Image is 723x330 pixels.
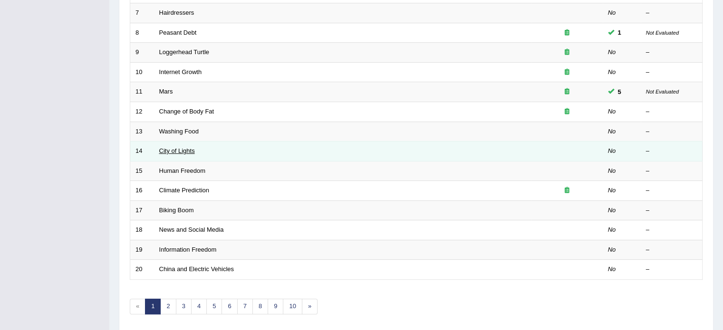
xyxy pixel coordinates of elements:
em: No [608,207,616,214]
a: Hairdressers [159,9,194,16]
td: 19 [130,240,154,260]
td: 7 [130,3,154,23]
em: No [608,48,616,56]
em: No [608,167,616,174]
a: 5 [206,299,222,314]
a: 8 [252,299,268,314]
a: News and Social Media [159,226,224,233]
a: 9 [268,299,283,314]
em: No [608,265,616,273]
div: – [646,167,697,176]
td: 10 [130,62,154,82]
a: Washing Food [159,128,199,135]
div: – [646,265,697,274]
a: Loggerhead Turtle [159,48,210,56]
a: City of Lights [159,147,195,154]
td: 15 [130,161,154,181]
div: – [646,147,697,156]
em: No [608,147,616,154]
em: No [608,68,616,75]
td: 9 [130,43,154,63]
a: 6 [222,299,237,314]
a: Peasant Debt [159,29,197,36]
small: Not Evaluated [646,89,679,94]
a: 7 [237,299,253,314]
a: Mars [159,88,173,95]
a: 3 [176,299,192,314]
a: Information Freedom [159,246,217,253]
a: Biking Boom [159,207,194,214]
td: 18 [130,220,154,240]
div: – [646,9,697,18]
a: 4 [191,299,207,314]
div: Exam occurring question [537,28,598,38]
em: No [608,187,616,194]
td: 17 [130,200,154,220]
div: Exam occurring question [537,107,598,116]
div: – [646,107,697,116]
div: – [646,226,697,235]
div: – [646,186,697,195]
em: No [608,128,616,135]
a: 10 [283,299,302,314]
a: China and Electric Vehicles [159,265,234,273]
td: 13 [130,122,154,141]
small: Not Evaluated [646,30,679,36]
div: – [646,245,697,255]
div: – [646,127,697,136]
div: – [646,206,697,215]
a: 1 [145,299,161,314]
span: You cannot take this question anymore [614,87,625,97]
a: Internet Growth [159,68,202,75]
em: No [608,226,616,233]
a: Climate Prediction [159,187,210,194]
a: Human Freedom [159,167,206,174]
td: 16 [130,181,154,201]
td: 20 [130,260,154,280]
span: You cannot take this question anymore [614,28,625,38]
div: Exam occurring question [537,87,598,96]
div: – [646,68,697,77]
em: No [608,9,616,16]
em: No [608,108,616,115]
td: 11 [130,82,154,102]
td: 8 [130,23,154,43]
div: Exam occurring question [537,186,598,195]
td: 14 [130,141,154,161]
div: Exam occurring question [537,68,598,77]
a: » [302,299,318,314]
td: 12 [130,102,154,122]
em: No [608,246,616,253]
div: – [646,48,697,57]
span: « [130,299,145,314]
a: Change of Body Fat [159,108,214,115]
div: Exam occurring question [537,48,598,57]
a: 2 [160,299,176,314]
